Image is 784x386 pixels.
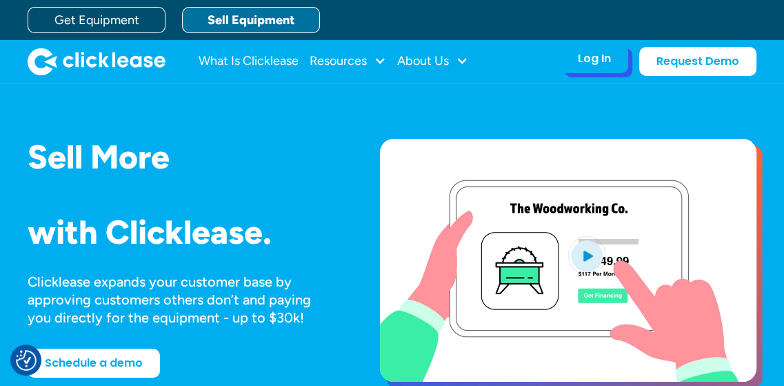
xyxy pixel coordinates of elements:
a: home [28,48,165,75]
a: Get Equipment [28,7,165,33]
div: Log In [578,52,611,66]
a: open lightbox [380,139,756,382]
img: Revisit consent button [16,350,37,371]
a: What Is Clicklease [199,48,299,75]
h1: Sell More [28,139,336,175]
a: Request Demo [639,47,756,76]
div: About Us [397,48,468,75]
h1: with Clicklease. [28,214,336,251]
img: Clicklease logo [28,48,165,75]
img: Blue play button logo on a light blue circular background [568,236,605,275]
a: Schedule a demo [28,349,160,378]
a: Sell Equipment [182,7,320,33]
div: Clicklease expands your customer base by approving customers others don’t and paying you directly... [28,273,336,327]
button: Consent Preferences [16,350,37,371]
div: Resources [310,48,386,75]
